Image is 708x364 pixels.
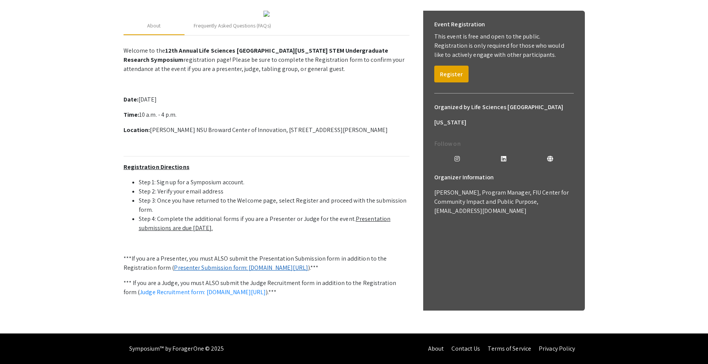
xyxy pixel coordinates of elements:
[124,95,139,103] strong: Date:
[124,279,409,297] p: *** If you are a Judge, you must ALSO submit the Judge Recruitment form in addition to the Regist...
[428,345,444,353] a: About
[124,126,409,135] p: [PERSON_NAME] NSU Broward Center of Innovation, [STREET_ADDRESS][PERSON_NAME]
[124,47,389,64] strong: 12th Annual Life Sciences [GEOGRAPHIC_DATA][US_STATE] STEM Undergraduate Research Symposium
[140,288,266,296] a: Judge Recruitment form: [DOMAIN_NAME][URL]
[124,254,409,272] p: ***If you are a Presenter, you must ALSO submit the Presentation Submission form in addition to t...
[174,264,308,272] a: Presenter Submission form: [DOMAIN_NAME][URL]
[488,345,531,353] a: Terms of Service
[263,11,270,17] img: 32153a09-f8cb-4114-bf27-cfb6bc84fc69.png
[194,22,271,30] div: Frequently Asked Questions (FAQs)
[139,215,391,232] u: Presentation submissions are due [DATE].
[539,345,575,353] a: Privacy Policy
[434,32,574,60] p: This event is free and open to the public. Registration is only required for those who would like...
[139,178,409,187] li: Step 1: Sign up for a Symposium account.
[434,139,574,148] p: Follow on
[6,330,32,358] iframe: Chat
[139,187,409,196] li: Step 2: Verify your email address
[124,110,409,119] p: 10 a.m. - 4 p.m.
[434,66,469,82] button: Register
[451,345,480,353] a: Contact Us
[139,214,409,233] li: Step 4: Complete the additional forms if you are a Presenter or Judge for the event.
[129,333,224,364] div: Symposium™ by ForagerOne © 2025
[434,188,574,216] p: [PERSON_NAME], Program Manager, FIU Center for Community Impact and Public Purpose, [EMAIL_ADDRES...
[434,17,485,32] h6: Event Registration
[124,111,140,119] strong: Time:
[147,22,161,30] div: About
[124,46,409,74] p: Welcome to the registration page! Please be sure to complete the Registration form to confirm you...
[124,163,189,171] u: Registration Directions
[124,95,409,104] p: [DATE]
[434,100,574,130] h6: Organized by Life Sciences [GEOGRAPHIC_DATA][US_STATE]
[434,170,574,185] h6: Organizer Information
[124,126,150,134] strong: Location:
[139,196,409,214] li: Step 3: Once you have returned to the Welcome page, select Register and proceed with the submissi...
